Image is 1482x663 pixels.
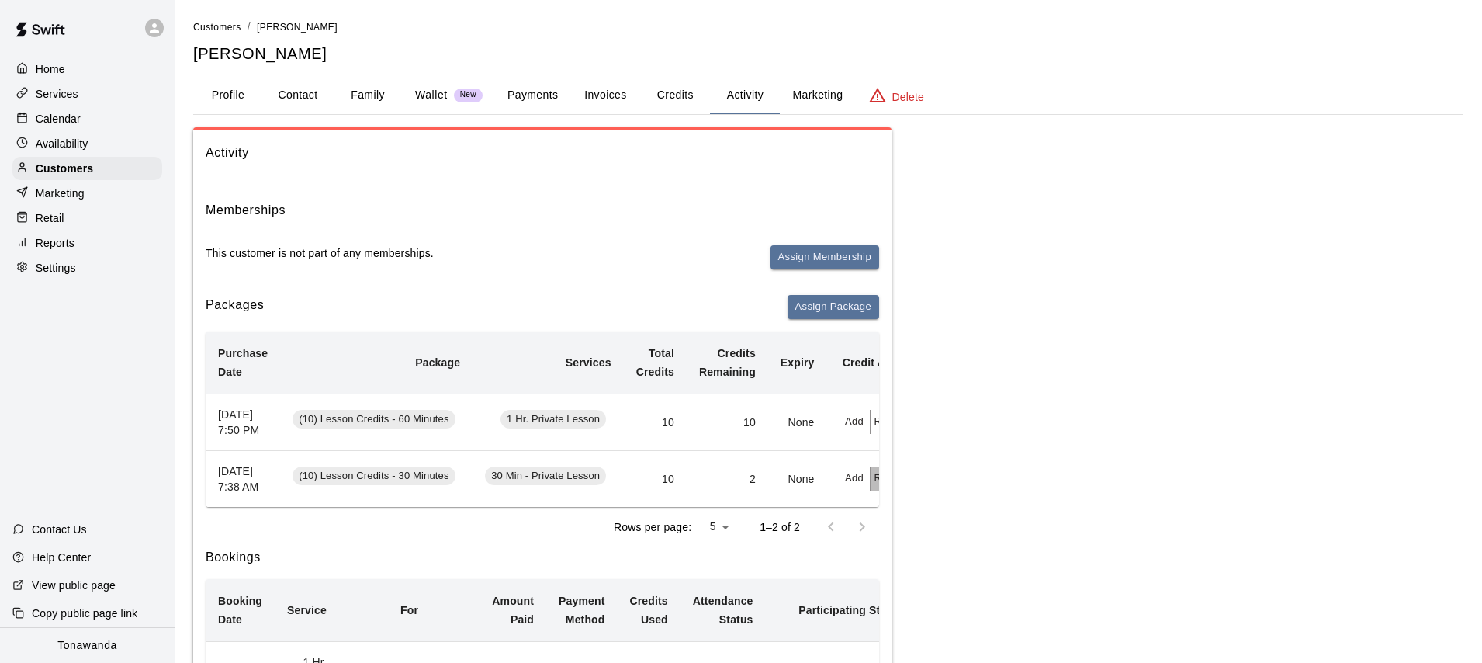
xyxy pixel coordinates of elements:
[687,450,768,507] td: 2
[400,604,418,616] b: For
[699,347,756,378] b: Credits Remaining
[218,595,262,626] b: Booking Date
[32,606,137,621] p: Copy public page link
[614,519,691,535] p: Rows per page:
[770,245,879,269] button: Assign Membership
[36,61,65,77] p: Home
[485,469,606,484] span: 30 Min - Private Lesson
[570,77,640,114] button: Invoices
[12,132,162,155] a: Availability
[12,82,162,106] a: Services
[12,256,162,279] a: Settings
[871,467,918,491] button: Redeem
[500,412,606,427] span: 1 Hr. Private Lesson
[454,90,483,100] span: New
[760,519,800,535] p: 1–2 of 2
[12,107,162,130] a: Calendar
[12,182,162,205] a: Marketing
[892,89,924,105] p: Delete
[495,77,570,114] button: Payments
[687,394,768,450] td: 10
[640,77,710,114] button: Credits
[193,20,241,33] a: Customers
[36,210,64,226] p: Retail
[840,467,871,491] button: Add
[559,595,604,626] b: Payment Method
[193,77,263,114] button: Profile
[206,245,434,261] p: This customer is not part of any memberships.
[206,547,879,568] h6: Bookings
[248,19,251,35] li: /
[36,161,93,176] p: Customers
[293,471,460,484] a: (10) Lesson Credits - 30 Minutes
[710,77,780,114] button: Activity
[12,157,162,180] a: Customers
[12,57,162,81] a: Home
[32,550,91,565] p: Help Center
[415,87,448,103] p: Wallet
[415,356,460,369] b: Package
[12,231,162,255] a: Reports
[206,295,264,319] h6: Packages
[193,77,1463,114] div: basic tabs example
[630,595,668,626] b: Credits Used
[36,86,78,102] p: Services
[36,186,85,201] p: Marketing
[57,637,117,654] p: Tonawanda
[206,450,280,507] th: [DATE] 7:38 AM
[293,469,455,484] span: (10) Lesson Credits - 30 Minutes
[780,77,855,114] button: Marketing
[36,235,74,251] p: Reports
[293,415,460,427] a: (10) Lesson Credits - 60 Minutes
[36,136,88,151] p: Availability
[788,295,879,319] button: Assign Package
[843,356,918,369] b: Credit Actions
[287,604,327,616] b: Service
[263,77,333,114] button: Contact
[624,394,687,450] td: 10
[206,331,930,507] table: simple table
[798,604,894,616] b: Participating Staff
[206,143,879,163] span: Activity
[293,412,455,427] span: (10) Lesson Credits - 60 Minutes
[768,394,827,450] td: None
[624,450,687,507] td: 10
[492,595,534,626] b: Amount Paid
[193,43,1463,64] h5: [PERSON_NAME]
[193,22,241,33] span: Customers
[206,394,280,450] th: [DATE] 7:50 PM
[12,207,162,230] a: Retail
[333,77,403,114] button: Family
[781,356,815,369] b: Expiry
[566,356,611,369] b: Services
[32,578,116,593] p: View public page
[693,595,753,626] b: Attendance Status
[636,347,674,378] b: Total Credits
[193,19,1463,36] nav: breadcrumb
[218,347,268,378] b: Purchase Date
[206,200,286,220] h6: Memberships
[36,260,76,276] p: Settings
[840,410,871,434] button: Add
[32,522,87,537] p: Contact Us
[698,515,735,538] div: 5
[36,111,81,127] p: Calendar
[257,22,338,33] span: [PERSON_NAME]
[768,450,827,507] td: None
[871,410,918,434] button: Redeem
